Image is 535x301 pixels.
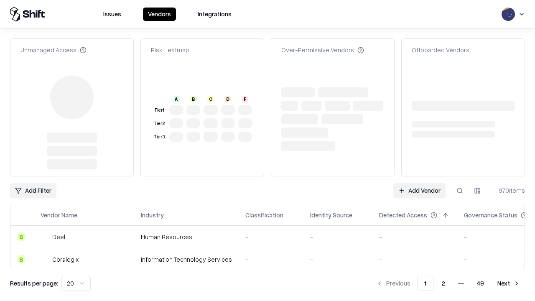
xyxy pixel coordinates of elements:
div: B [17,232,25,241]
button: 2 [435,276,452,291]
div: Over-Permissive Vendors [281,46,364,54]
button: Next [492,276,525,291]
div: Vendor Name [41,211,77,219]
button: Issues [98,8,126,21]
div: Information Technology Services [141,255,232,264]
div: Classification [245,211,283,219]
div: Human Resources [141,232,232,241]
div: D [224,96,231,102]
p: Results per page: [10,279,58,288]
div: Governance Status [464,211,517,219]
button: Vendors [143,8,176,21]
div: C [207,96,214,102]
div: - [379,232,451,241]
div: Offboarded Vendors [412,46,469,54]
div: Detected Access [379,211,427,219]
div: Risk Heatmap [151,46,189,54]
nav: pagination [371,276,525,291]
button: 1 [417,276,433,291]
a: Add Vendor [393,183,446,198]
div: - [379,255,451,264]
img: Coralogix [41,255,49,263]
div: Identity Source [310,211,352,219]
button: Add Filter [10,183,56,198]
div: - [310,232,366,241]
div: - [245,255,297,264]
div: A [173,96,180,102]
div: Deel [52,232,65,241]
button: 49 [470,276,491,291]
div: Unmanaged Access [20,46,87,54]
div: Industry [141,211,164,219]
div: - [310,255,366,264]
div: F [242,96,248,102]
div: Tier 1 [153,107,166,114]
div: B [190,96,197,102]
img: Deel [41,232,49,241]
div: Tier 2 [153,120,166,127]
div: Tier 3 [153,133,166,140]
div: 970 items [492,186,525,195]
button: Integrations [193,8,237,21]
div: - [245,232,297,241]
div: B [17,255,25,263]
div: Coralogix [52,255,79,264]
